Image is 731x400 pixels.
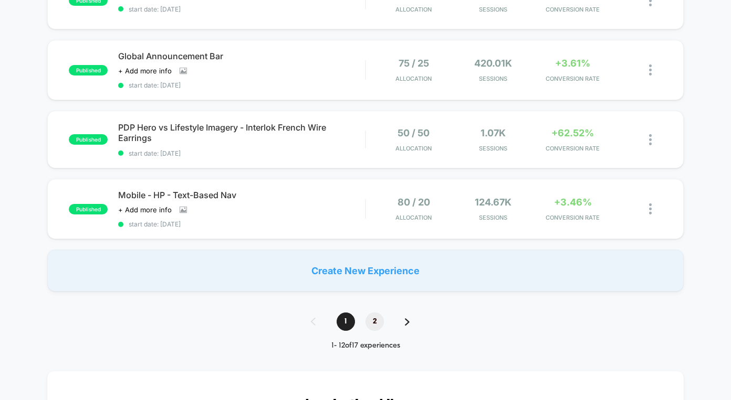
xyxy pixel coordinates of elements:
[399,58,429,69] span: 75 / 25
[536,214,610,221] span: CONVERSION RATE
[69,134,108,145] span: published
[536,6,610,13] span: CONVERSION RATE
[47,250,683,291] div: Create New Experience
[118,122,365,143] span: PDP Hero vs Lifestyle Imagery - Interlok French Wire Earrings
[118,190,365,200] span: Mobile - HP - Text-Based Nav
[118,67,172,75] span: + Add more info
[395,214,432,221] span: Allocation
[118,206,172,214] span: + Add more info
[456,75,530,82] span: Sessions
[456,214,530,221] span: Sessions
[536,145,610,152] span: CONVERSION RATE
[456,145,530,152] span: Sessions
[554,197,592,208] span: +3.46%
[405,318,410,326] img: pagination forward
[398,127,430,138] span: 50 / 50
[118,220,365,228] span: start date: [DATE]
[398,197,430,208] span: 80 / 20
[649,64,652,75] img: close
[300,341,431,350] div: 1 - 12 of 17 experiences
[337,312,355,331] span: 1
[649,134,652,145] img: close
[475,197,511,208] span: 124.67k
[456,6,530,13] span: Sessions
[395,75,432,82] span: Allocation
[365,312,384,331] span: 2
[118,149,365,157] span: start date: [DATE]
[69,204,108,214] span: published
[536,75,610,82] span: CONVERSION RATE
[69,65,108,75] span: published
[395,145,432,152] span: Allocation
[555,58,590,69] span: +3.61%
[481,127,506,138] span: 1.07k
[649,203,652,214] img: close
[474,58,512,69] span: 420.01k
[551,127,594,138] span: +62.52%
[118,51,365,61] span: Global Announcement Bar
[118,81,365,89] span: start date: [DATE]
[395,6,432,13] span: Allocation
[118,5,365,13] span: start date: [DATE]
